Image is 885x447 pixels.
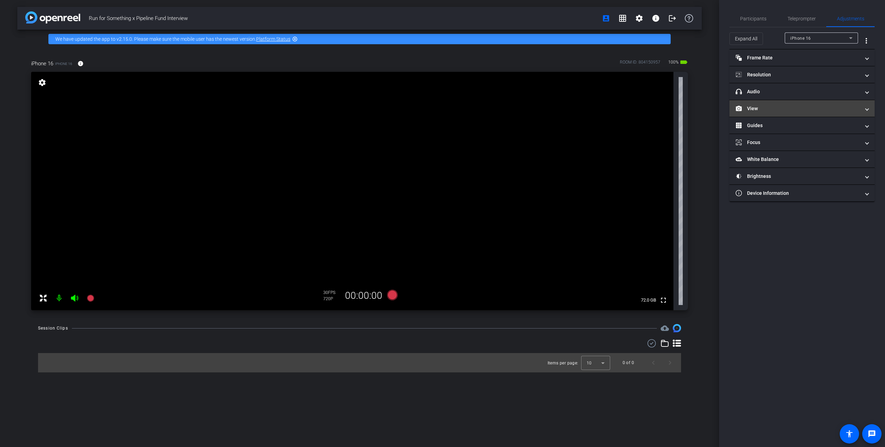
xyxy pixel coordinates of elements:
[623,359,634,366] div: 0 of 0
[740,16,766,21] span: Participants
[673,324,681,332] img: Session clips
[736,54,860,61] mat-panel-title: Frame Rate
[38,325,68,332] div: Session Clips
[729,49,875,66] mat-expansion-panel-header: Frame Rate
[341,290,387,302] div: 00:00:00
[736,105,860,112] mat-panel-title: View
[55,61,72,66] span: iPhone 16
[868,430,876,438] mat-icon: message
[736,139,860,146] mat-panel-title: Focus
[37,78,47,87] mat-icon: settings
[48,34,671,44] div: We have updated the app to v2.15.0. Please make sure the mobile user has the newest version.
[736,173,860,180] mat-panel-title: Brightness
[31,60,53,67] span: iPhone 16
[323,290,341,295] div: 30
[602,14,610,22] mat-icon: account_box
[680,58,688,66] mat-icon: battery_std
[729,32,763,45] button: Expand All
[729,151,875,168] mat-expansion-panel-header: White Balance
[736,88,860,95] mat-panel-title: Audio
[858,32,875,49] button: More Options for Adjustments Panel
[667,57,680,68] span: 100%
[256,36,290,42] a: Platform Status
[618,14,627,22] mat-icon: grid_on
[729,100,875,117] mat-expansion-panel-header: View
[659,296,668,304] mat-icon: fullscreen
[668,14,677,22] mat-icon: logout
[645,354,662,371] button: Previous page
[788,16,816,21] span: Teleprompter
[635,14,643,22] mat-icon: settings
[292,36,298,42] mat-icon: highlight_off
[77,60,84,67] mat-icon: info
[548,360,578,367] div: Items per page:
[729,185,875,201] mat-expansion-panel-header: Device Information
[25,11,80,23] img: app-logo
[845,430,854,438] mat-icon: accessibility
[736,122,860,129] mat-panel-title: Guides
[661,324,669,332] mat-icon: cloud_upload
[736,190,860,197] mat-panel-title: Device Information
[790,36,811,41] span: iPhone 16
[837,16,864,21] span: Adjustments
[736,156,860,163] mat-panel-title: White Balance
[729,134,875,151] mat-expansion-panel-header: Focus
[729,117,875,134] mat-expansion-panel-header: Guides
[652,14,660,22] mat-icon: info
[735,32,757,45] span: Expand All
[729,66,875,83] mat-expansion-panel-header: Resolution
[323,296,341,302] div: 720P
[736,71,860,78] mat-panel-title: Resolution
[729,168,875,184] mat-expansion-panel-header: Brightness
[89,11,598,25] span: Run for Something x Pipeline Fund Interview
[661,324,669,332] span: Destinations for your clips
[862,37,870,45] mat-icon: more_vert
[328,290,335,295] span: FPS
[729,83,875,100] mat-expansion-panel-header: Audio
[639,296,659,304] span: 72.0 GB
[662,354,678,371] button: Next page
[620,59,660,69] div: ROOM ID: 804150957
